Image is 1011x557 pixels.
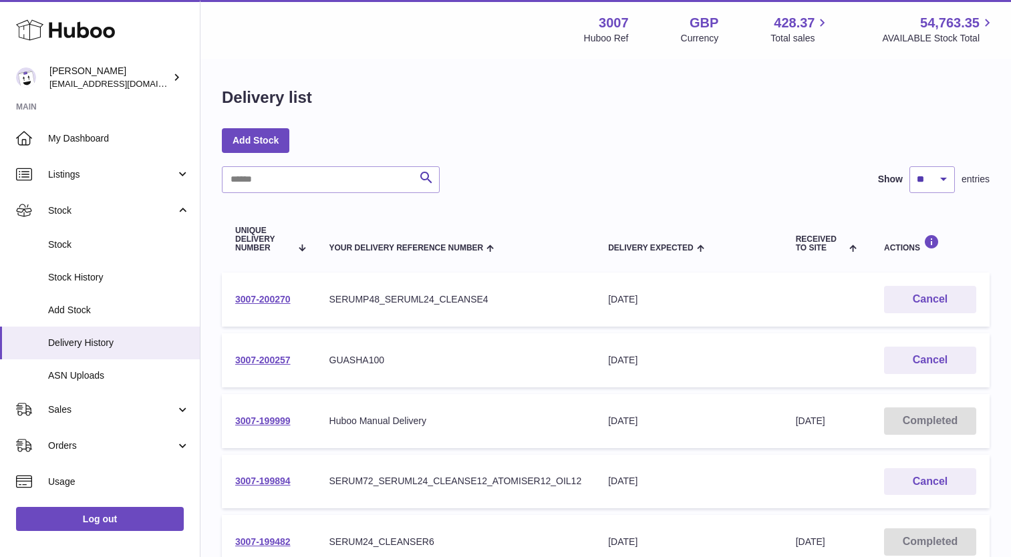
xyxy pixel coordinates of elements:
[48,337,190,349] span: Delivery History
[48,304,190,317] span: Add Stock
[329,244,484,252] span: Your Delivery Reference Number
[222,87,312,108] h1: Delivery list
[48,132,190,145] span: My Dashboard
[681,32,719,45] div: Currency
[329,293,582,306] div: SERUMP48_SERUML24_CLEANSE4
[235,294,291,305] a: 3007-200270
[796,235,846,252] span: Received to Site
[770,14,830,45] a: 428.37 Total sales
[608,475,768,488] div: [DATE]
[235,476,291,486] a: 3007-199894
[48,271,190,284] span: Stock History
[329,354,582,367] div: GUASHA100
[49,65,170,90] div: [PERSON_NAME]
[235,355,291,365] a: 3007-200257
[882,32,995,45] span: AVAILABLE Stock Total
[16,507,184,531] a: Log out
[48,168,176,181] span: Listings
[608,536,768,548] div: [DATE]
[770,32,830,45] span: Total sales
[329,475,582,488] div: SERUM72_SERUML24_CLEANSE12_ATOMISER12_OIL12
[608,415,768,427] div: [DATE]
[884,234,976,252] div: Actions
[882,14,995,45] a: 54,763.35 AVAILABLE Stock Total
[235,226,291,253] span: Unique Delivery Number
[48,369,190,382] span: ASN Uploads
[920,14,980,32] span: 54,763.35
[796,536,825,547] span: [DATE]
[48,403,176,416] span: Sales
[884,347,976,374] button: Cancel
[584,32,629,45] div: Huboo Ref
[329,536,582,548] div: SERUM24_CLEANSER6
[608,293,768,306] div: [DATE]
[608,354,768,367] div: [DATE]
[884,286,976,313] button: Cancel
[884,468,976,496] button: Cancel
[48,204,176,217] span: Stock
[48,476,190,488] span: Usage
[48,238,190,251] span: Stock
[48,439,176,452] span: Orders
[235,415,291,426] a: 3007-199999
[690,14,718,32] strong: GBP
[608,244,693,252] span: Delivery Expected
[222,128,289,152] a: Add Stock
[235,536,291,547] a: 3007-199482
[796,415,825,426] span: [DATE]
[774,14,815,32] span: 428.37
[962,173,990,186] span: entries
[329,415,582,427] div: Huboo Manual Delivery
[49,78,196,89] span: [EMAIL_ADDRESS][DOMAIN_NAME]
[599,14,629,32] strong: 3007
[878,173,903,186] label: Show
[16,67,36,87] img: bevmay@maysama.com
